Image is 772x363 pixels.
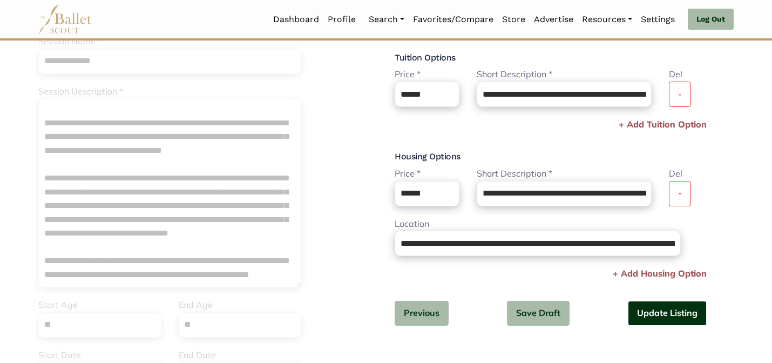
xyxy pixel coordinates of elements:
a: Resources [578,8,636,31]
h5: Tuition Options [395,52,707,64]
label: Location [395,217,429,231]
a: Advertise [530,8,578,31]
button: Save Draft [507,301,570,326]
p: + Add Tuition Option [619,118,707,132]
a: Settings [636,8,679,31]
button: - [669,181,691,206]
a: Store [498,8,530,31]
a: Search [364,8,409,31]
a: Profile [323,8,360,31]
a: Dashboard [269,8,323,31]
label: Price * [395,68,421,82]
label: Del [669,167,682,181]
label: Del [669,68,682,82]
a: Favorites/Compare [409,8,498,31]
label: Price * [395,167,421,181]
button: - [669,82,691,107]
button: Update Listing [628,301,707,326]
h5: Housing Options [395,151,707,163]
p: + Add Housing Option [613,267,707,281]
a: Log Out [688,9,734,30]
button: Previous [395,301,449,326]
label: Short Description * [477,68,552,82]
label: Short Description * [477,167,552,181]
